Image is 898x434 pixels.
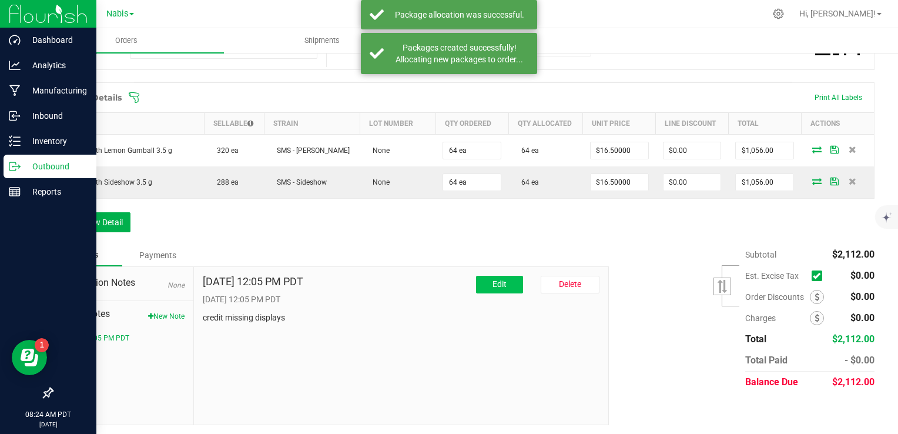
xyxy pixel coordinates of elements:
[21,159,91,173] p: Outbound
[21,185,91,199] p: Reports
[850,270,874,281] span: $0.00
[211,146,239,155] span: 320 ea
[167,281,185,289] span: None
[492,279,507,289] span: Edit
[204,112,264,134] th: Sellable
[745,271,807,281] span: Est. Excise Tax
[745,292,810,302] span: Order Discounts
[476,276,523,293] button: Edit
[832,376,874,388] span: $2,112.00
[264,112,360,134] th: Strain
[367,178,390,186] span: None
[728,112,801,134] th: Total
[745,250,776,259] span: Subtotal
[271,146,350,155] span: SMS - [PERSON_NAME]
[99,35,153,46] span: Orders
[9,34,21,46] inline-svg: Dashboard
[843,146,861,153] span: Delete Order Detail
[224,28,420,53] a: Shipments
[745,376,798,388] span: Balance Due
[9,59,21,71] inline-svg: Analytics
[812,268,827,283] span: Calculate excise tax
[21,33,91,47] p: Dashboard
[60,146,172,155] span: SMS Eighth Lemon Gumball 3.5 g
[771,8,786,19] div: Manage settings
[122,245,193,266] div: Payments
[390,9,528,21] div: Package allocation was successful.
[583,112,656,134] th: Unit Price
[508,112,583,134] th: Qty Allocated
[203,276,303,288] h4: [DATE] 12:05 PM PDT
[745,313,810,323] span: Charges
[106,9,128,19] span: Nabis
[591,142,648,159] input: 0
[664,174,721,191] input: 0
[21,58,91,72] p: Analytics
[745,355,788,366] span: Total Paid
[21,84,91,98] p: Manufacturing
[832,249,874,260] span: $2,112.00
[61,307,185,321] span: Order Notes
[289,35,356,46] span: Shipments
[591,174,648,191] input: 0
[5,409,91,420] p: 08:24 AM PDT
[271,178,327,186] span: SMS - Sideshow
[367,146,390,155] span: None
[148,311,185,322] button: New Note
[211,178,239,186] span: 288 ea
[559,279,581,289] span: Delete
[845,355,874,366] span: - $0.00
[826,146,843,153] span: Save Order Detail
[12,340,47,375] iframe: Resource center
[736,142,793,159] input: 0
[203,293,600,306] p: [DATE] 12:05 PM PDT
[9,161,21,172] inline-svg: Outbound
[9,186,21,198] inline-svg: Reports
[664,142,721,159] input: 0
[850,312,874,323] span: $0.00
[541,276,599,293] button: Delete
[9,135,21,147] inline-svg: Inventory
[801,112,874,134] th: Actions
[5,420,91,429] p: [DATE]
[515,178,539,186] span: 64 ea
[443,174,501,191] input: 0
[390,42,528,65] div: Packages created successfully! Allocating new packages to order...
[203,312,600,324] p: credit missing displays
[9,85,21,96] inline-svg: Manufacturing
[28,28,224,53] a: Orders
[360,112,435,134] th: Lot Number
[61,276,185,290] span: Destination Notes
[799,9,876,18] span: Hi, [PERSON_NAME]!
[745,333,766,345] span: Total
[21,134,91,148] p: Inventory
[435,112,508,134] th: Qty Ordered
[35,338,49,352] iframe: Resource center unread badge
[832,333,874,345] span: $2,112.00
[60,178,152,186] span: SMS Eighth Sideshow 3.5 g
[21,109,91,123] p: Inbound
[736,174,793,191] input: 0
[656,112,729,134] th: Line Discount
[843,178,861,185] span: Delete Order Detail
[826,178,843,185] span: Save Order Detail
[443,142,501,159] input: 0
[515,146,539,155] span: 64 ea
[9,110,21,122] inline-svg: Inbound
[850,291,874,302] span: $0.00
[53,112,205,134] th: Item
